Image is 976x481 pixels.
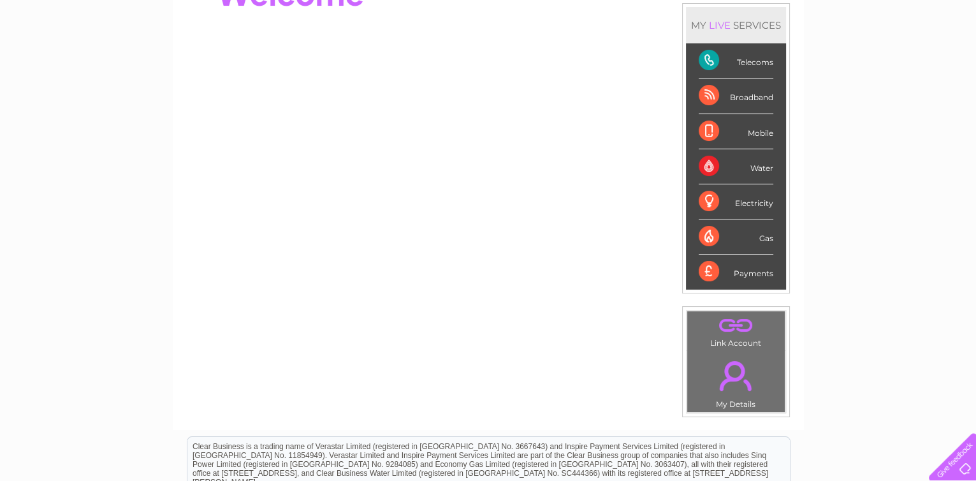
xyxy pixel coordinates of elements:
div: Water [699,149,773,184]
a: Telecoms [819,54,857,64]
div: Clear Business is a trading name of Verastar Limited (registered in [GEOGRAPHIC_DATA] No. 3667643... [187,7,790,62]
a: . [690,314,782,337]
div: Broadband [699,78,773,114]
div: MY SERVICES [686,7,786,43]
img: logo.png [34,33,99,72]
a: Water [752,54,776,64]
div: Electricity [699,184,773,219]
a: Blog [865,54,884,64]
a: Contact [891,54,922,64]
a: 0333 014 3131 [736,6,824,22]
div: LIVE [706,19,733,31]
div: Telecoms [699,43,773,78]
td: My Details [687,350,785,413]
td: Link Account [687,311,785,351]
div: Mobile [699,114,773,149]
a: . [690,353,782,398]
div: Gas [699,219,773,255]
a: Log out [934,54,964,64]
div: Payments [699,255,773,289]
a: Energy [783,54,812,64]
